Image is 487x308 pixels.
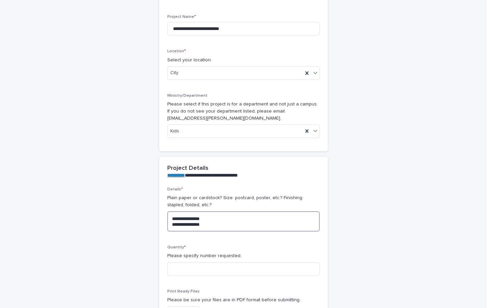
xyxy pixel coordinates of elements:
h2: Project Details [167,165,208,172]
span: Quantity [167,245,186,249]
span: Ministry/Department [167,94,207,98]
span: Print Ready Files [167,289,200,294]
span: Location [167,49,186,53]
span: Details [167,187,183,191]
p: Plain paper or cardstock? Size: postcard, poster, etc.? Finishing: stapled, folded, etc.? [167,194,320,209]
p: Please be sure your files are in PDF format before submitting. [167,297,320,304]
span: City [170,69,178,76]
p: Select your location. [167,57,320,64]
span: Project Name [167,15,196,19]
p: Please specify number requested. [167,252,320,259]
p: Please select if this project is for a department and not just a campus. If you do not see your d... [167,101,320,122]
span: Kids [170,128,179,135]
